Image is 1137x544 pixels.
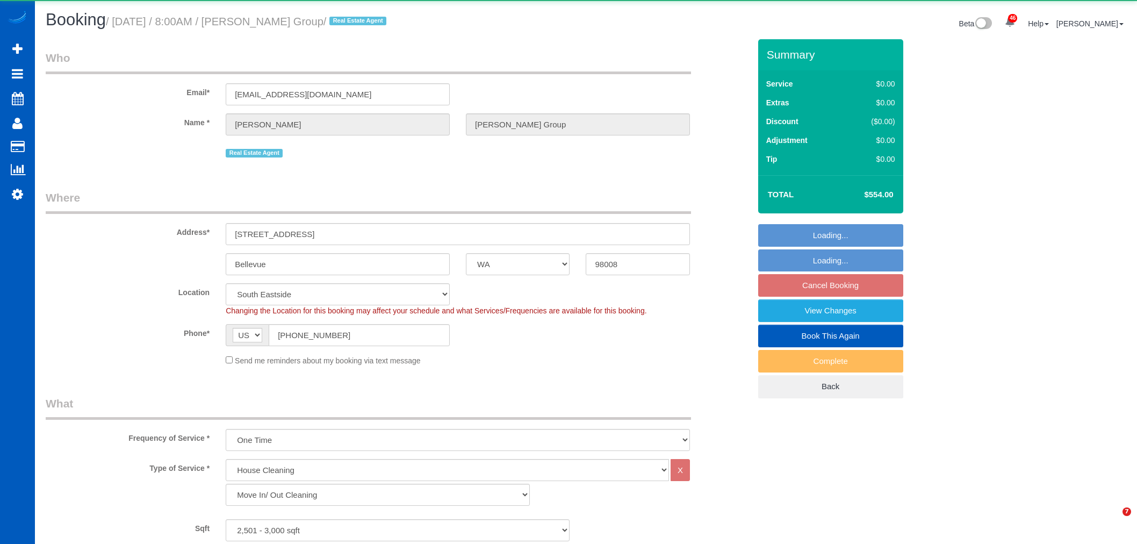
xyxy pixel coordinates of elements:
[38,83,218,98] label: Email*
[767,48,898,61] h3: Summary
[586,253,689,275] input: Zip Code*
[766,154,778,164] label: Tip
[758,325,903,347] a: Book This Again
[849,116,895,127] div: ($0.00)
[46,50,691,74] legend: Who
[849,154,895,164] div: $0.00
[849,97,895,108] div: $0.00
[46,396,691,420] legend: What
[1028,19,1049,28] a: Help
[323,16,390,27] span: /
[466,113,690,135] input: Last Name*
[226,149,283,158] span: Real Estate Agent
[46,10,106,29] span: Booking
[766,135,808,146] label: Adjustment
[959,19,992,28] a: Beta
[758,375,903,398] a: Back
[999,11,1020,34] a: 46
[849,78,895,89] div: $0.00
[38,283,218,298] label: Location
[766,78,793,89] label: Service
[38,429,218,443] label: Frequency of Service *
[1056,19,1124,28] a: [PERSON_NAME]
[269,324,450,346] input: Phone*
[226,306,646,315] span: Changing the Location for this booking may affect your schedule and what Services/Frequencies are...
[849,135,895,146] div: $0.00
[226,83,450,105] input: Email*
[38,459,218,474] label: Type of Service *
[766,116,798,127] label: Discount
[235,356,421,365] span: Send me reminders about my booking via text message
[226,253,450,275] input: City*
[38,223,218,238] label: Address*
[974,17,992,31] img: New interface
[758,299,903,322] a: View Changes
[766,97,789,108] label: Extras
[6,11,28,26] img: Automaid Logo
[1008,14,1017,23] span: 46
[1100,507,1126,533] iframe: Intercom live chat
[329,17,386,25] span: Real Estate Agent
[38,324,218,339] label: Phone*
[38,113,218,128] label: Name *
[1122,507,1131,516] span: 7
[46,190,691,214] legend: Where
[832,190,893,199] h4: $554.00
[768,190,794,199] strong: Total
[106,16,390,27] small: / [DATE] / 8:00AM / [PERSON_NAME] Group
[226,113,450,135] input: First Name*
[38,519,218,534] label: Sqft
